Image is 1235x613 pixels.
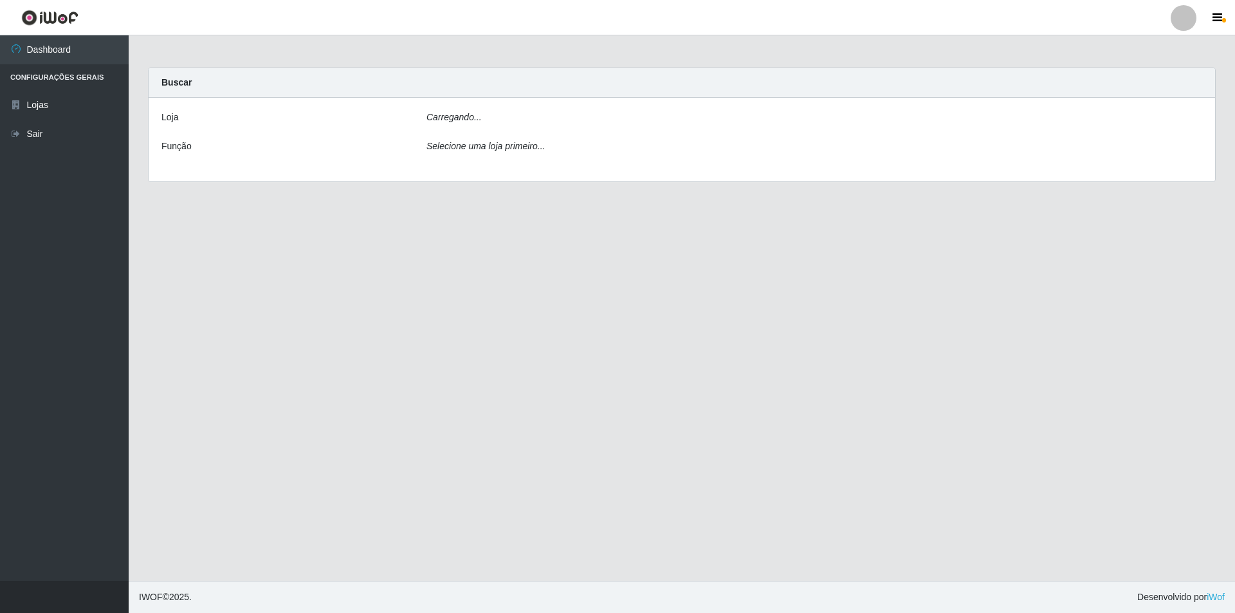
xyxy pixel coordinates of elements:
img: CoreUI Logo [21,10,78,26]
span: IWOF [139,592,163,602]
span: Desenvolvido por [1137,590,1225,604]
label: Loja [161,111,178,124]
strong: Buscar [161,77,192,87]
span: © 2025 . [139,590,192,604]
i: Carregando... [426,112,482,122]
label: Função [161,140,192,153]
i: Selecione uma loja primeiro... [426,141,545,151]
a: iWof [1207,592,1225,602]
